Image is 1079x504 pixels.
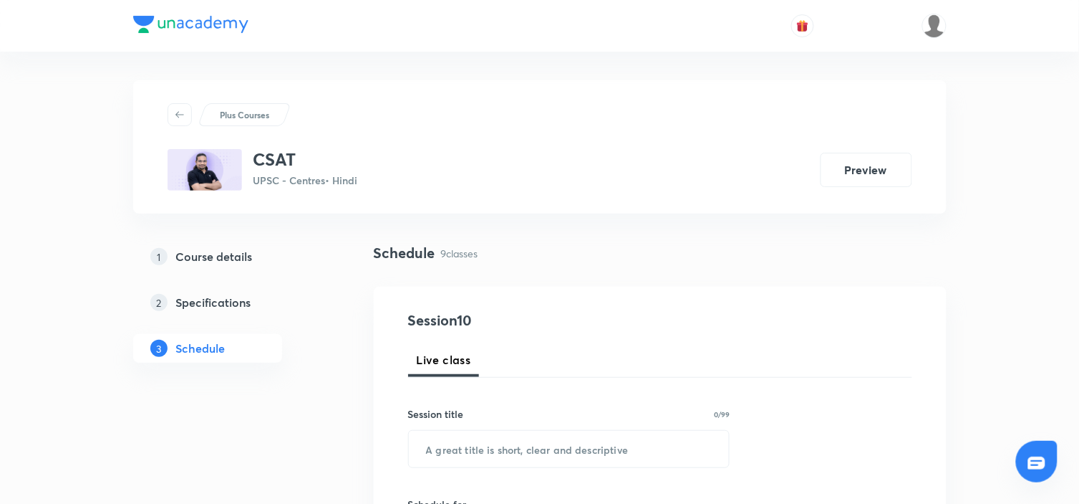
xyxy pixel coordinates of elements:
[150,248,168,265] p: 1
[133,242,328,271] a: 1Course details
[253,173,358,188] p: UPSC - Centres • Hindi
[922,14,947,38] img: Abhijeet Srivastav
[408,310,669,331] h4: Session 10
[409,431,730,467] input: A great title is short, clear and descriptive
[791,14,814,37] button: avatar
[408,406,464,422] h6: Session title
[417,351,471,369] span: Live class
[441,246,478,261] p: 9 classes
[796,19,809,32] img: avatar
[150,294,168,311] p: 2
[176,294,251,311] h5: Specifications
[150,340,168,357] p: 3
[714,411,730,418] p: 0/99
[133,288,328,317] a: 2Specifications
[821,153,912,187] button: Preview
[133,16,248,33] img: Company Logo
[253,149,358,170] h3: CSAT
[168,149,242,191] img: C60DA05D-165E-43DA-A305-4FA1E0B9D5E4_plus.png
[133,16,248,37] a: Company Logo
[176,248,253,265] h5: Course details
[374,242,435,264] h4: Schedule
[176,340,226,357] h5: Schedule
[220,108,269,121] p: Plus Courses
